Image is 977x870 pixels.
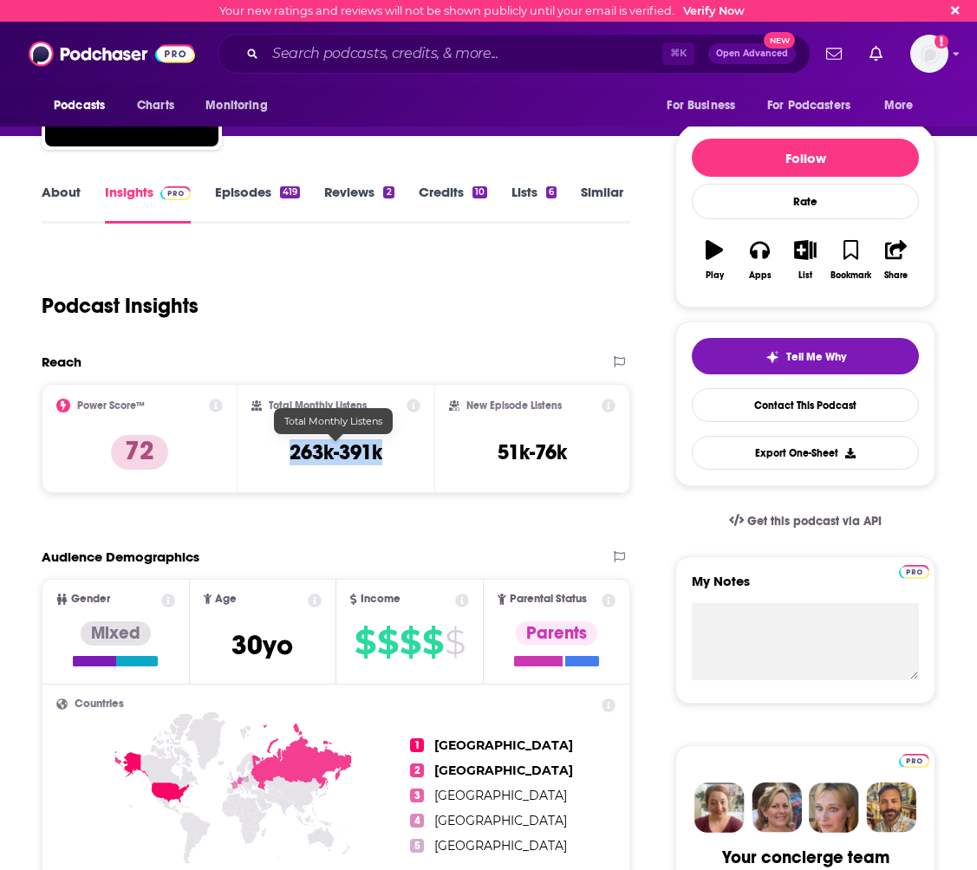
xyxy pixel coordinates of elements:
[160,186,191,200] img: Podchaser Pro
[715,500,896,542] a: Get this podcast via API
[692,388,919,422] a: Contact This Podcast
[884,94,914,118] span: More
[42,89,127,122] button: open menu
[193,89,290,122] button: open menu
[54,94,105,118] span: Podcasts
[445,628,465,656] span: $
[410,814,424,828] span: 4
[830,270,871,281] div: Bookmark
[749,270,772,281] div: Apps
[472,186,487,198] div: 10
[434,838,567,854] span: [GEOGRAPHIC_DATA]
[581,184,623,224] a: Similar
[105,184,191,224] a: InsightsPodchaser Pro
[42,549,199,565] h2: Audience Demographics
[434,763,573,778] span: [GEOGRAPHIC_DATA]
[400,628,420,656] span: $
[662,42,694,65] span: ⌘ K
[231,628,293,662] span: 30 yo
[410,839,424,853] span: 5
[42,354,81,370] h2: Reach
[899,751,929,768] a: Pro website
[219,4,745,17] div: Your new ratings and reviews will not be shown publicly until your email is verified.
[510,594,587,605] span: Parental Status
[655,89,757,122] button: open menu
[910,35,948,73] img: User Profile
[737,229,782,291] button: Apps
[935,35,948,49] svg: Email not verified
[410,789,424,802] span: 3
[692,139,919,177] button: Follow
[694,782,745,833] img: Sydney Profile
[361,594,401,605] span: Income
[126,89,185,122] a: Charts
[218,34,811,74] div: Search podcasts, credits, & more...
[434,788,567,803] span: [GEOGRAPHIC_DATA]
[866,782,916,833] img: Jon Profile
[215,184,300,224] a: Episodes419
[77,399,145,412] h2: Power Score™
[269,399,367,412] h2: Total Monthly Listens
[683,4,745,17] a: Verify Now
[899,565,929,579] img: Podchaser Pro
[786,350,846,364] span: Tell Me Why
[466,399,562,412] h2: New Episode Listens
[819,39,849,68] a: Show notifications dropdown
[863,39,889,68] a: Show notifications dropdown
[706,270,724,281] div: Play
[752,782,802,833] img: Barbara Profile
[764,32,795,49] span: New
[783,229,828,291] button: List
[265,40,662,68] input: Search podcasts, credits, & more...
[667,94,735,118] span: For Business
[280,186,300,198] div: 419
[708,43,796,64] button: Open AdvancedNew
[42,293,199,319] h1: Podcast Insights
[324,184,394,224] a: Reviews2
[756,89,876,122] button: open menu
[81,621,151,646] div: Mixed
[747,514,882,529] span: Get this podcast via API
[910,35,948,73] button: Show profile menu
[137,94,174,118] span: Charts
[377,628,398,656] span: $
[75,698,124,710] span: Countries
[419,184,487,224] a: Credits10
[71,594,110,605] span: Gender
[29,37,195,70] img: Podchaser - Follow, Share and Rate Podcasts
[205,94,267,118] span: Monitoring
[410,738,424,752] span: 1
[828,229,873,291] button: Bookmark
[498,439,567,465] h3: 51k-76k
[692,436,919,470] button: Export One-Sheet
[422,628,443,656] span: $
[899,754,929,768] img: Podchaser Pro
[284,415,382,427] span: Total Monthly Listens
[692,338,919,374] button: tell me why sparkleTell Me Why
[884,270,908,281] div: Share
[692,229,737,291] button: Play
[516,621,597,646] div: Parents
[692,184,919,219] div: Rate
[767,94,850,118] span: For Podcasters
[355,628,375,656] span: $
[111,435,168,470] p: 72
[798,270,812,281] div: List
[434,737,573,753] span: [GEOGRAPHIC_DATA]
[874,229,919,291] button: Share
[910,35,948,73] span: Logged in as atenbroek
[546,186,557,198] div: 6
[383,186,394,198] div: 2
[511,184,557,224] a: Lists6
[899,562,929,579] a: Pro website
[42,184,81,224] a: About
[215,594,237,605] span: Age
[809,782,859,833] img: Jules Profile
[410,763,424,777] span: 2
[692,573,919,603] label: My Notes
[765,350,779,364] img: tell me why sparkle
[716,49,788,58] span: Open Advanced
[872,89,935,122] button: open menu
[290,439,382,465] h3: 263k-391k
